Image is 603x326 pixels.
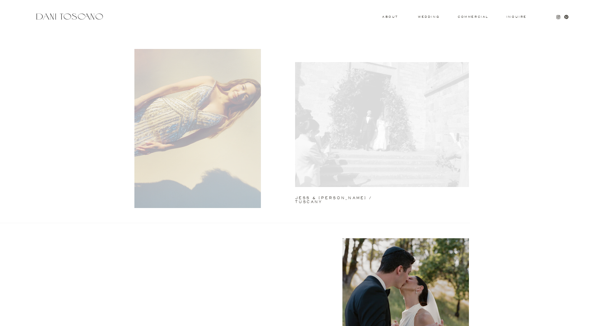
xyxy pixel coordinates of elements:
[382,15,397,18] a: About
[458,15,488,18] a: commercial
[506,15,527,19] a: Inquire
[418,15,439,18] a: wedding
[295,196,398,199] a: jess & [PERSON_NAME] / tuscany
